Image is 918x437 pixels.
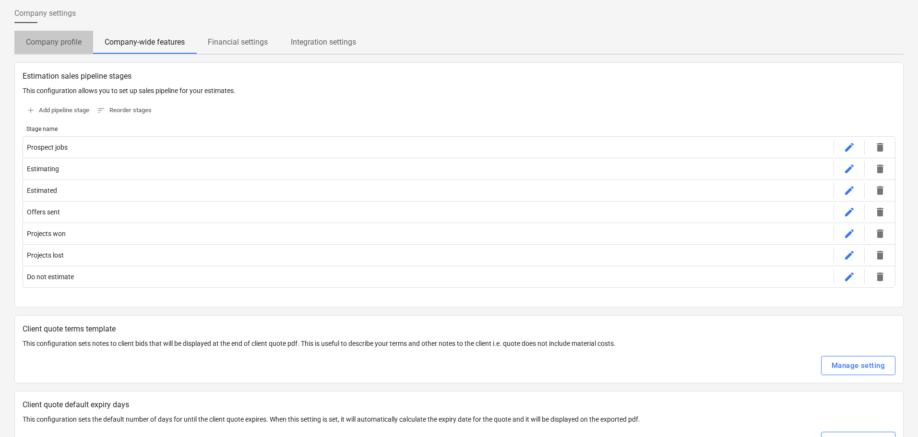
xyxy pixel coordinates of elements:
[844,271,855,283] span: edit
[26,126,830,132] div: Stage name
[27,230,66,237] div: Projects won
[97,106,106,115] span: sort
[821,356,895,375] button: Manage setting
[27,208,60,216] div: Offers sent
[23,71,895,82] p: Estimation sales pipeline stages
[27,187,57,194] div: Estimated
[874,185,886,196] span: delete
[23,339,895,348] p: This configuration sets notes to client bids that will be displayed at the end of client quote pd...
[208,36,268,48] p: Financial settings
[23,323,895,335] p: Client quote terms template
[874,271,886,283] span: delete
[844,142,855,153] span: edit
[832,359,885,372] div: Manage setting
[26,105,89,116] span: Add pipeline stage
[844,163,855,175] span: edit
[874,249,886,261] span: delete
[291,36,356,48] p: Integration settings
[27,165,59,173] div: Estimating
[844,249,855,261] span: edit
[874,142,886,153] span: delete
[93,103,155,118] button: Reorder stages
[844,185,855,196] span: edit
[26,36,82,48] p: Company profile
[844,206,855,218] span: edit
[97,105,152,116] span: Reorder stages
[27,273,74,281] div: Do not estimate
[105,36,185,48] p: Company-wide features
[844,228,855,239] span: edit
[23,399,895,411] p: Client quote default expiry days
[23,103,93,118] button: Add pipeline stage
[14,8,76,19] span: Company settings
[26,106,35,115] span: add
[23,86,895,95] p: This configuration allows you to set up sales pipeline for your estimates.
[23,414,895,424] p: This configuration sets the default number of days for until the client quote expires. When this ...
[27,251,64,259] div: Projects lost
[874,228,886,239] span: delete
[27,143,68,151] div: Prospect jobs
[874,163,886,175] span: delete
[874,206,886,218] span: delete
